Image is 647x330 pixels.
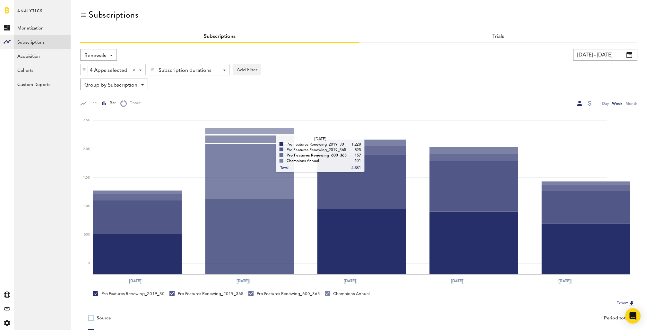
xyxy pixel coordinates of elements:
[90,65,127,76] span: 4 Apps selected
[129,278,141,284] text: [DATE]
[159,65,215,76] div: Subscription durations
[83,176,90,179] text: 1.5K
[612,100,622,107] div: Week
[451,278,463,284] text: [DATE]
[133,69,135,72] div: Clear
[93,291,165,297] div: Pro Features Renewing_2019_30
[107,101,116,106] span: Bar
[615,299,637,308] button: Export
[88,262,90,265] text: 0
[14,63,71,77] a: Cohorts
[559,278,571,284] text: [DATE]
[130,278,142,284] text: [DATE]
[149,64,156,75] div: Delete
[14,21,71,35] a: Monetization
[325,291,370,297] div: Champions Annual
[84,80,137,91] span: Group by Subscription
[169,291,244,297] div: Pro Features Renewing_2019_365
[81,64,88,75] div: Delete
[89,10,138,20] div: Subscriptions
[84,50,106,61] span: Renewals
[625,308,641,324] div: Open Intercom Messenger
[127,101,141,106] span: Donut
[83,119,90,122] text: 2.5K
[151,67,155,72] img: trash_awesome_blue.svg
[628,300,635,307] img: Export
[602,100,609,107] div: Day
[367,316,629,321] div: Period total
[87,101,97,106] span: Line
[237,278,249,284] text: [DATE]
[204,34,236,39] a: Subscriptions
[248,291,320,297] div: Pro Features Renewing_600_365
[83,148,90,151] text: 2.0K
[14,49,71,63] a: Acquisition
[344,278,356,284] text: [DATE]
[492,34,504,39] a: Trials
[14,77,71,91] a: Custom Reports
[625,100,637,107] div: Month
[84,233,90,237] text: 500
[82,67,86,72] img: trash_awesome_blue.svg
[233,64,261,75] button: Add Filter
[97,316,111,321] div: Source
[17,7,43,21] span: Analytics
[83,205,90,208] text: 1.0K
[14,35,71,49] a: Subscriptions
